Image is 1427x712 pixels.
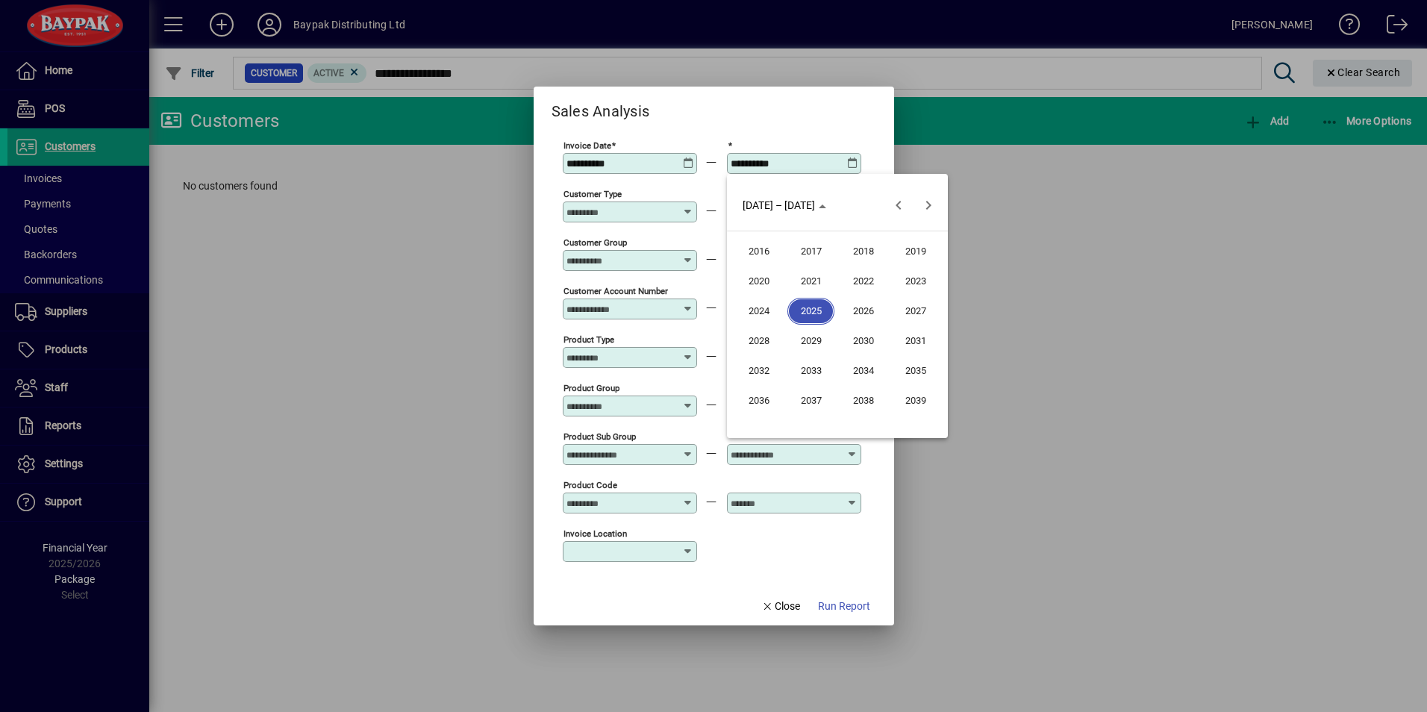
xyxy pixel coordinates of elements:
[884,190,914,220] button: Previous 24 years
[785,386,837,416] button: 2037
[785,296,837,326] button: 2025
[914,190,943,220] button: Next 24 years
[733,296,785,326] button: 2024
[735,298,782,325] span: 2024
[837,237,890,266] button: 2018
[733,237,785,266] button: 2016
[737,192,832,219] button: Choose date
[890,326,942,356] button: 2031
[892,268,939,295] span: 2023
[735,357,782,384] span: 2032
[735,387,782,414] span: 2036
[735,328,782,355] span: 2028
[840,238,887,265] span: 2018
[787,357,834,384] span: 2033
[787,268,834,295] span: 2021
[735,268,782,295] span: 2020
[892,328,939,355] span: 2031
[837,266,890,296] button: 2022
[840,268,887,295] span: 2022
[890,266,942,296] button: 2023
[892,238,939,265] span: 2019
[890,386,942,416] button: 2039
[837,356,890,386] button: 2034
[733,356,785,386] button: 2032
[892,298,939,325] span: 2027
[785,326,837,356] button: 2029
[890,296,942,326] button: 2027
[787,238,834,265] span: 2017
[733,326,785,356] button: 2028
[743,199,815,211] span: [DATE] – [DATE]
[890,237,942,266] button: 2019
[787,387,834,414] span: 2037
[735,238,782,265] span: 2016
[785,356,837,386] button: 2033
[837,296,890,326] button: 2026
[785,266,837,296] button: 2021
[840,298,887,325] span: 2026
[840,387,887,414] span: 2038
[890,356,942,386] button: 2035
[840,328,887,355] span: 2030
[837,386,890,416] button: 2038
[787,298,834,325] span: 2025
[892,357,939,384] span: 2035
[840,357,887,384] span: 2034
[733,386,785,416] button: 2036
[785,237,837,266] button: 2017
[733,266,785,296] button: 2020
[787,328,834,355] span: 2029
[837,326,890,356] button: 2030
[892,387,939,414] span: 2039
